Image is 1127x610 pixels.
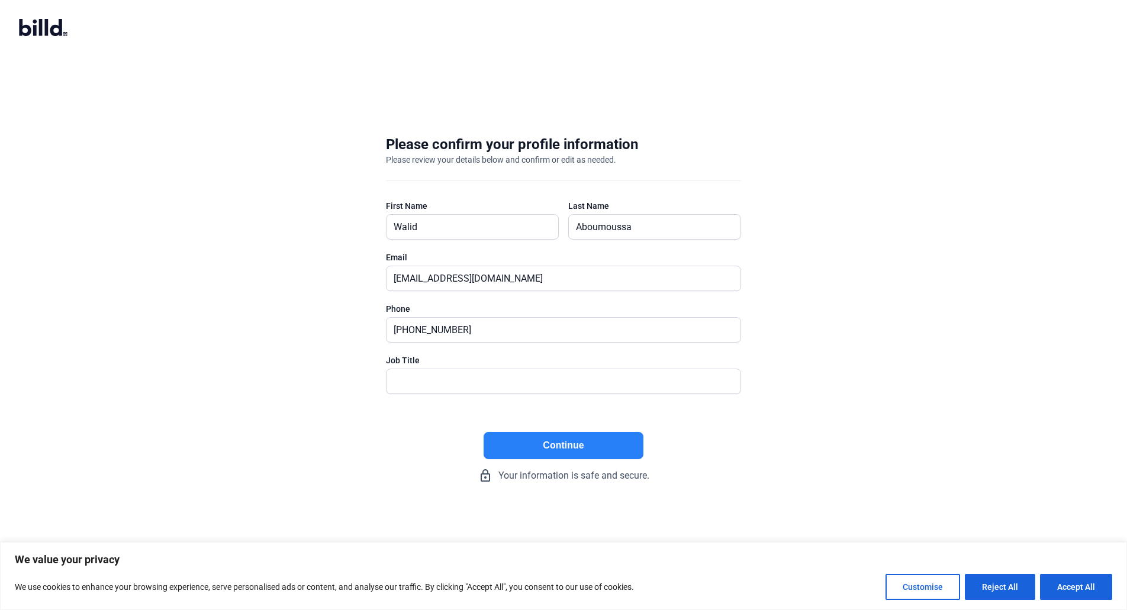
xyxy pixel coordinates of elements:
div: Job Title [386,354,741,366]
div: Your information is safe and secure. [386,469,741,483]
input: (XXX) XXX-XXXX [387,318,727,342]
button: Accept All [1040,574,1112,600]
div: Last Name [568,200,741,212]
button: Reject All [965,574,1035,600]
div: Email [386,251,741,263]
div: Please review your details below and confirm or edit as needed. [386,154,616,166]
button: Customise [885,574,960,600]
div: Phone [386,303,741,315]
button: Continue [484,432,643,459]
p: We value your privacy [15,553,1112,567]
div: First Name [386,200,559,212]
p: We use cookies to enhance your browsing experience, serve personalised ads or content, and analys... [15,580,634,594]
div: Please confirm your profile information [386,135,638,154]
mat-icon: lock_outline [478,469,492,483]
